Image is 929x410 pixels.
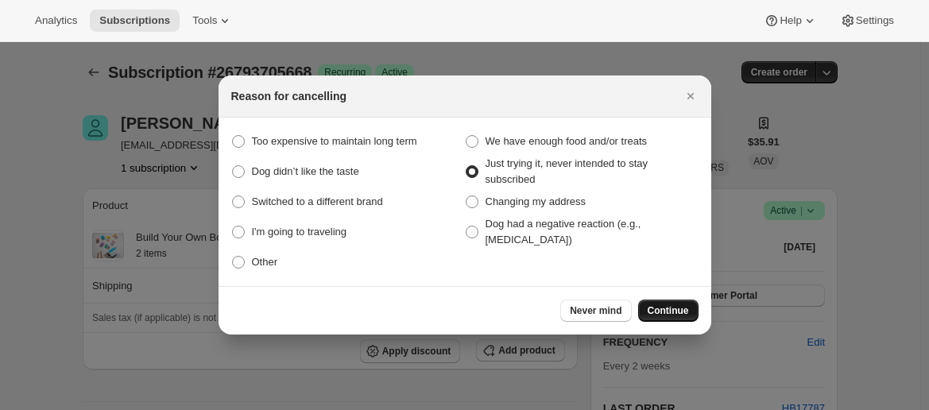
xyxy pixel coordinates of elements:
[90,10,180,32] button: Subscriptions
[754,10,826,32] button: Help
[252,135,417,147] span: Too expensive to maintain long term
[830,10,904,32] button: Settings
[486,135,648,147] span: We have enough food and/or treats
[486,157,648,185] span: Just trying it, never intended to stay subscribed
[252,165,359,177] span: Dog didn’t like the taste
[570,304,621,317] span: Never mind
[638,300,699,322] button: Continue
[252,226,347,238] span: I'm going to traveling
[183,10,242,32] button: Tools
[192,14,217,27] span: Tools
[648,304,689,317] span: Continue
[780,14,801,27] span: Help
[856,14,894,27] span: Settings
[99,14,170,27] span: Subscriptions
[560,300,631,322] button: Never mind
[486,195,586,207] span: Changing my address
[25,10,87,32] button: Analytics
[486,218,641,246] span: Dog had a negative reaction (e.g., [MEDICAL_DATA])
[679,85,702,107] button: Close
[231,88,346,104] h2: Reason for cancelling
[35,14,77,27] span: Analytics
[252,195,383,207] span: Switched to a different brand
[252,256,278,268] span: Other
